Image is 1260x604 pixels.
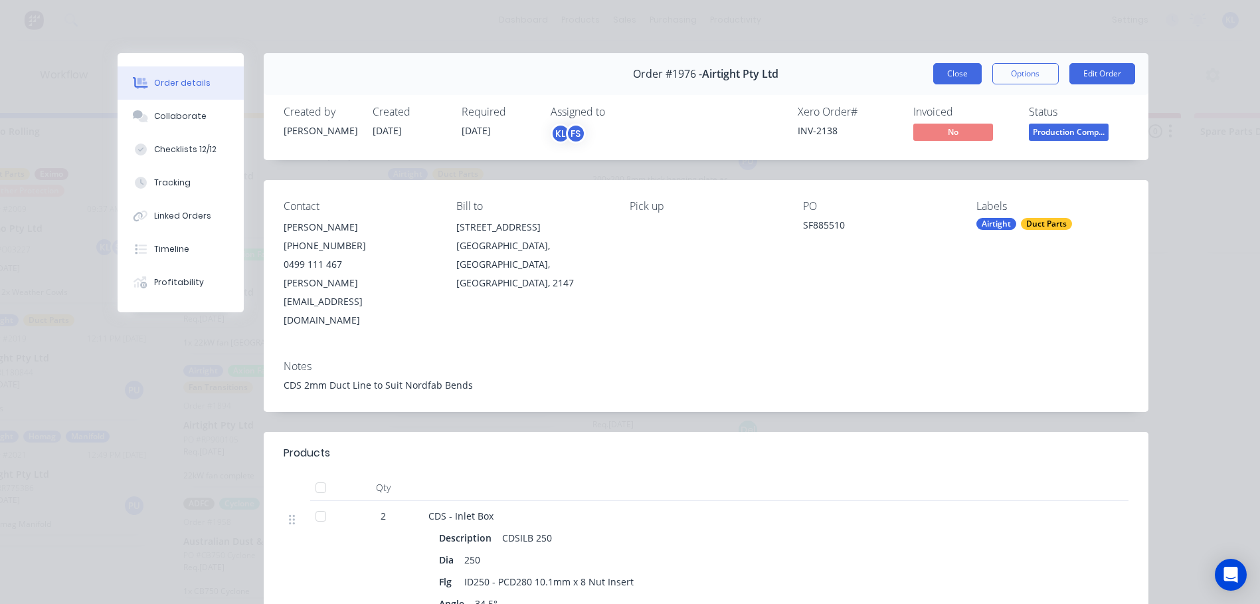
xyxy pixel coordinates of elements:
[154,110,207,122] div: Collaborate
[798,106,897,118] div: Xero Order #
[551,124,571,144] div: KL
[154,243,189,255] div: Timeline
[976,218,1016,230] div: Airtight
[798,124,897,138] div: INV-2138
[462,106,535,118] div: Required
[803,218,955,237] div: SF885510
[118,100,244,133] button: Collaborate
[566,124,586,144] div: FS
[118,233,244,266] button: Timeline
[630,200,782,213] div: Pick up
[456,237,608,292] div: [GEOGRAPHIC_DATA], [GEOGRAPHIC_DATA], [GEOGRAPHIC_DATA], 2147
[154,144,217,155] div: Checklists 12/12
[459,572,639,591] div: ID250 - PCD280 10.1mm x 8 Nut Insert
[1215,559,1247,591] div: Open Intercom Messenger
[381,509,386,523] span: 2
[284,378,1128,392] div: CDS 2mm Duct Line to Suit Nordfab Bends
[439,528,497,548] div: Description
[284,218,436,237] div: [PERSON_NAME]
[439,550,459,569] div: Dia
[284,445,330,461] div: Products
[456,200,608,213] div: Bill to
[551,124,586,144] button: KLFS
[154,276,204,288] div: Profitability
[702,68,778,80] span: Airtight Pty Ltd
[913,124,993,140] span: No
[373,106,446,118] div: Created
[118,199,244,233] button: Linked Orders
[1069,63,1135,84] button: Edit Order
[284,218,436,330] div: [PERSON_NAME][PHONE_NUMBER]0499 111 467[PERSON_NAME][EMAIL_ADDRESS][DOMAIN_NAME]
[1029,124,1109,140] span: Production Comp...
[1021,218,1072,230] div: Duct Parts
[497,528,557,548] div: CDSILB 250
[118,266,244,299] button: Profitability
[284,200,436,213] div: Contact
[1029,124,1109,144] button: Production Comp...
[439,572,459,591] div: Flg
[456,218,608,237] div: [STREET_ADDRESS]
[284,274,436,330] div: [PERSON_NAME][EMAIL_ADDRESS][DOMAIN_NAME]
[913,106,1013,118] div: Invoiced
[803,200,955,213] div: PO
[154,210,211,222] div: Linked Orders
[284,360,1128,373] div: Notes
[462,124,491,137] span: [DATE]
[992,63,1059,84] button: Options
[1029,106,1128,118] div: Status
[154,77,211,89] div: Order details
[154,177,191,189] div: Tracking
[284,255,436,274] div: 0499 111 467
[284,124,357,138] div: [PERSON_NAME]
[118,166,244,199] button: Tracking
[118,133,244,166] button: Checklists 12/12
[459,550,486,569] div: 250
[633,68,702,80] span: Order #1976 -
[428,510,494,522] span: CDS - Inlet Box
[284,237,436,255] div: [PHONE_NUMBER]
[976,200,1128,213] div: Labels
[933,63,982,84] button: Close
[456,218,608,292] div: [STREET_ADDRESS][GEOGRAPHIC_DATA], [GEOGRAPHIC_DATA], [GEOGRAPHIC_DATA], 2147
[551,106,683,118] div: Assigned to
[373,124,402,137] span: [DATE]
[284,106,357,118] div: Created by
[343,474,423,501] div: Qty
[118,66,244,100] button: Order details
